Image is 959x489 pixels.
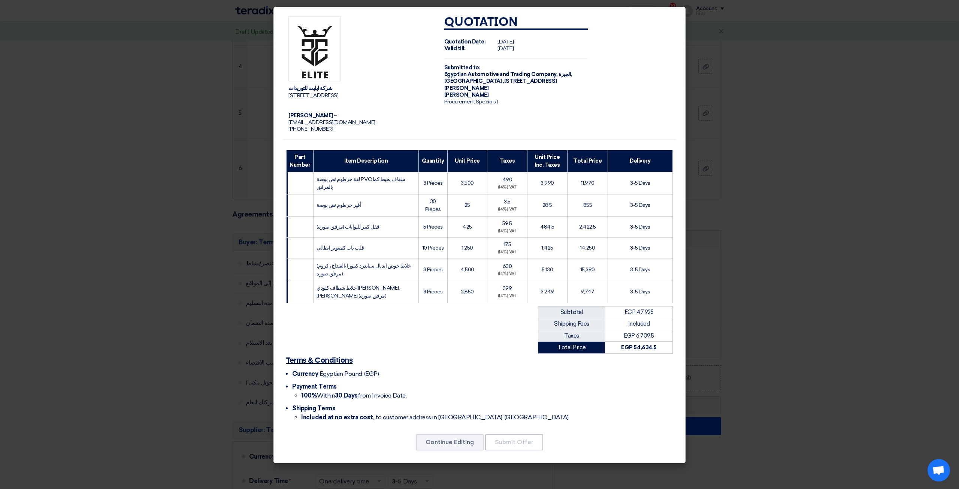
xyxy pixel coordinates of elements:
[423,180,443,186] span: 3 Pieces
[630,224,650,230] span: 3-5 Days
[320,370,379,377] span: Egyptian Pound (EGP)
[630,202,650,208] span: 3-5 Days
[608,150,672,172] th: Delivery
[580,245,595,251] span: 14,250
[461,289,474,295] span: 2,850
[444,16,518,28] strong: Quotation
[444,71,558,78] span: Egyptian Automotive and Trading Company,
[581,289,595,295] span: 9,747
[540,224,554,230] span: 484.5
[579,224,596,230] span: 2,422.5
[630,245,650,251] span: 3-5 Days
[624,332,654,339] span: EGP 6,709.5
[288,112,432,119] div: [PERSON_NAME] –
[490,249,524,256] div: (14%) VAT
[301,392,406,399] span: Within from Invoice Date.
[314,150,419,172] th: Item Description
[503,285,512,292] span: 399
[288,119,375,126] span: [EMAIL_ADDRESS][DOMAIN_NAME]
[487,150,527,172] th: Taxes
[621,344,656,351] strong: EGP 54,634.5
[317,285,400,299] span: خلاط شطاف كلودي [PERSON_NAME]، [PERSON_NAME] (مرفق صورة)
[416,434,484,450] button: Continue Editing
[462,245,473,251] span: 1,250
[423,289,443,295] span: 3 Pieces
[444,71,572,91] span: الجيزة, [GEOGRAPHIC_DATA] ,[STREET_ADDRESS][PERSON_NAME]
[490,206,524,213] div: (14%) VAT
[538,318,605,330] td: Shipping Fees
[583,202,592,208] span: 855
[928,459,950,482] a: Open chat
[423,224,443,230] span: 5 Pieces
[567,150,608,172] th: Total Price
[628,320,650,327] span: Included
[422,245,444,251] span: 10 Pieces
[444,92,489,98] span: [PERSON_NAME]
[538,330,605,342] td: Taxes
[463,224,472,230] span: 425
[538,342,605,354] td: Total Price
[630,289,650,295] span: 3-5 Days
[286,357,353,364] u: Terms & Conditions
[541,180,554,186] span: 3,990
[502,220,512,227] span: 59.5
[502,176,512,183] span: 490
[288,85,432,92] div: شركة ايليت للتوريدات
[292,383,337,390] span: Payment Terms
[444,45,466,52] strong: Valid till:
[447,150,487,172] th: Unit Price
[504,199,511,205] span: 3.5
[317,224,379,230] span: قفل كبير للبوابات (مرفق صورة)
[317,202,361,208] span: أفيز خرطوم نص بوصة
[444,64,481,71] strong: Submitted to:
[288,16,341,82] img: Company Logo
[292,405,335,412] span: Shipping Terms
[490,271,524,277] div: (14%) VAT
[542,266,553,273] span: 5,130
[287,150,314,172] th: Part Number
[317,176,405,190] span: لفة خرطوم نص بوصة PVC شفاف بخيط كما بالمرفق
[630,180,650,186] span: 3-5 Days
[490,184,524,191] div: (14%) VAT
[465,202,470,208] span: 25
[490,293,524,299] div: (14%) VAT
[335,392,358,399] u: 30 Days
[541,245,553,251] span: 1,425
[425,198,441,212] span: 30 Pieces
[317,245,364,251] span: قلب باب كمبيوتر ايطالى
[630,266,650,273] span: 3-5 Days
[490,228,524,235] div: (14%) VAT
[301,413,673,422] li: , to customer address in [GEOGRAPHIC_DATA], [GEOGRAPHIC_DATA]
[497,39,514,45] span: [DATE]
[444,99,498,105] span: Procurement Specialist
[461,180,474,186] span: 3,500
[317,263,411,277] span: (خلاط حوض ايديال ستاندرد كينورا بالفيداج، كروم (مرفق صورة
[541,289,554,295] span: 3,249
[542,202,552,208] span: 28.5
[460,266,474,273] span: 4,500
[497,45,514,52] span: [DATE]
[485,434,543,450] button: Submit Offer
[538,306,605,318] td: Subtotal
[580,266,595,273] span: 15,390
[288,92,338,99] span: [STREET_ADDRESS]
[503,241,511,248] span: 175
[527,150,567,172] th: Unit Price Inc. Taxes
[292,370,318,377] span: Currency
[605,306,673,318] td: EGP 47,925
[301,392,317,399] strong: 100%
[288,126,333,132] span: [PHONE_NUMBER]
[503,263,512,269] span: 630
[418,150,447,172] th: Quantity
[444,39,486,45] strong: Quotation Date:
[301,414,373,421] strong: Included at no extra cost
[581,180,595,186] span: 11,970
[423,266,443,273] span: 3 Pieces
